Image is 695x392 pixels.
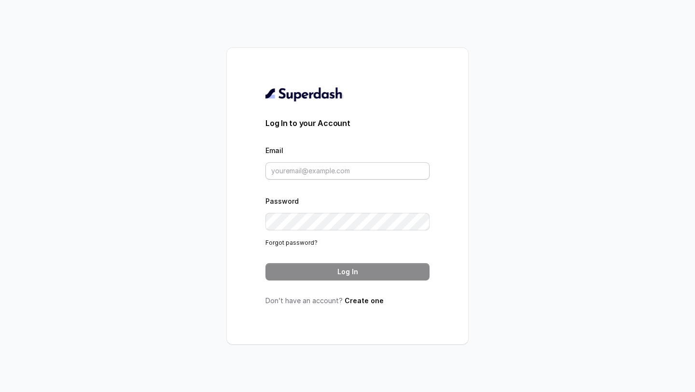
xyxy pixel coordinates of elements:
label: Password [265,197,299,205]
a: Forgot password? [265,239,318,246]
label: Email [265,146,283,154]
input: youremail@example.com [265,162,430,180]
p: Don’t have an account? [265,296,430,306]
a: Create one [345,296,384,305]
button: Log In [265,263,430,280]
h3: Log In to your Account [265,117,430,129]
img: light.svg [265,86,343,102]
